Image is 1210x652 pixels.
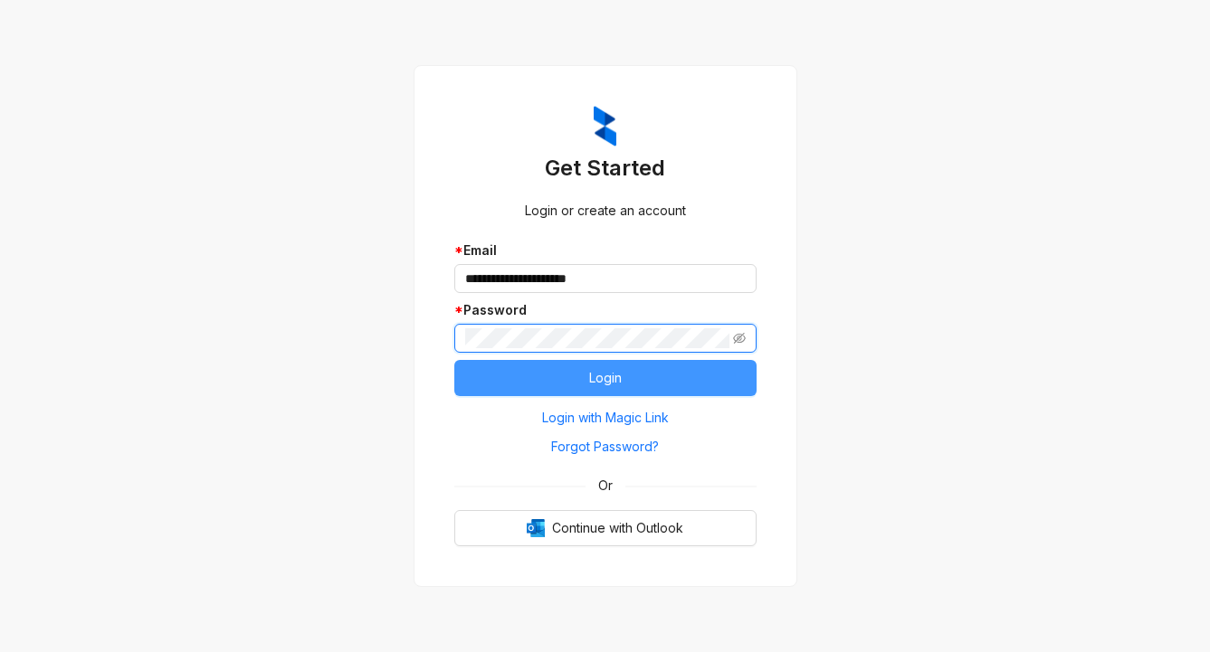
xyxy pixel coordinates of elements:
[542,408,669,428] span: Login with Magic Link
[454,154,757,183] h3: Get Started
[527,519,545,537] img: Outlook
[594,106,616,147] img: ZumaIcon
[454,241,757,260] div: Email
[589,368,622,388] span: Login
[454,432,757,461] button: Forgot Password?
[454,300,757,320] div: Password
[586,476,625,496] span: Or
[454,403,757,432] button: Login with Magic Link
[733,332,746,345] span: eye-invisible
[454,201,757,221] div: Login or create an account
[552,518,683,538] span: Continue with Outlook
[454,360,757,396] button: Login
[454,510,757,546] button: OutlookContinue with Outlook
[551,437,659,457] span: Forgot Password?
